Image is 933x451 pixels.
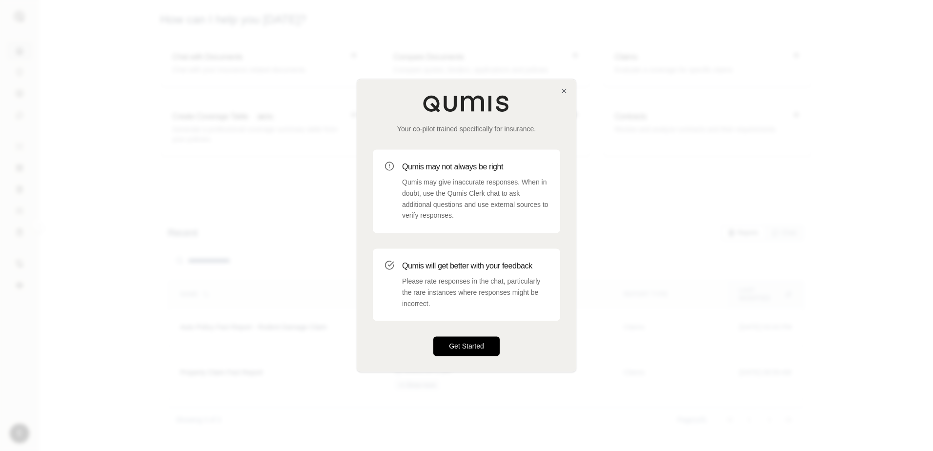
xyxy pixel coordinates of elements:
img: Qumis Logo [423,95,510,112]
h3: Qumis will get better with your feedback [402,260,548,272]
h3: Qumis may not always be right [402,161,548,173]
p: Please rate responses in the chat, particularly the rare instances where responses might be incor... [402,276,548,309]
p: Qumis may give inaccurate responses. When in doubt, use the Qumis Clerk chat to ask additional qu... [402,177,548,221]
p: Your co-pilot trained specifically for insurance. [373,124,560,134]
button: Get Started [433,337,500,356]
